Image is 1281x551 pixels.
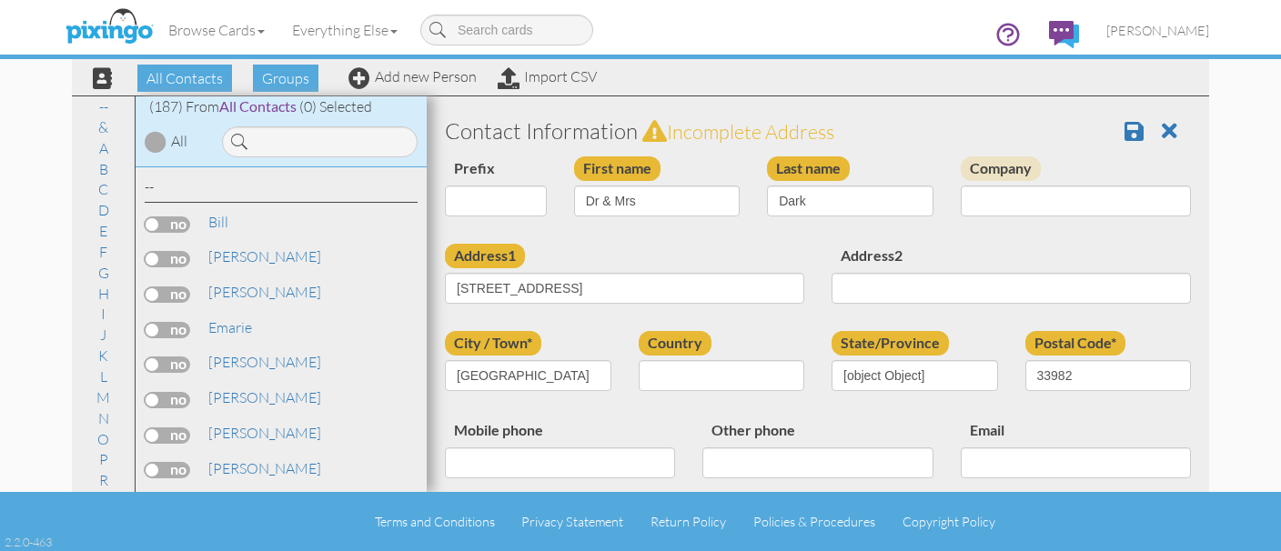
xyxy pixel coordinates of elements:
[521,514,623,529] a: Privacy Statement
[702,418,804,443] label: Other phone
[207,351,323,373] a: [PERSON_NAME]
[667,119,834,144] span: Incomplete address
[87,386,119,408] a: M
[207,386,323,408] a: [PERSON_NAME]
[445,331,541,356] label: City / Town*
[420,15,593,45] input: Search cards
[90,95,117,117] a: --
[207,316,254,338] a: Emarie
[207,457,323,479] a: [PERSON_NAME]
[219,97,297,115] span: All Contacts
[90,469,117,491] a: R
[639,331,711,356] label: Country
[89,283,118,305] a: H
[753,514,875,529] a: Policies & Procedures
[375,514,495,529] a: Terms and Conditions
[498,67,597,85] a: Import CSV
[91,490,116,512] a: S
[903,514,995,529] a: Copyright Policy
[651,514,726,529] a: Return Policy
[207,211,230,233] a: Bill
[445,156,504,181] label: Prefix
[767,156,850,181] label: Last name
[832,331,949,356] label: State/Province
[1093,7,1223,54] a: [PERSON_NAME]
[207,245,323,267] a: [PERSON_NAME]
[89,407,118,429] a: N
[832,244,912,268] label: Address2
[90,137,117,159] a: A
[961,418,1014,443] label: Email
[89,345,117,366] a: K
[961,156,1041,181] label: Company
[92,303,115,325] a: I
[89,262,118,284] a: G
[348,67,477,85] a: Add new Person
[89,199,118,221] a: D
[91,324,116,346] a: J
[253,65,318,92] span: Groups
[90,158,117,180] a: B
[445,244,525,268] label: Address1
[299,97,372,115] span: (0) Selected
[207,422,323,444] a: [PERSON_NAME]
[278,7,411,53] a: Everything Else
[1049,21,1079,48] img: comments.svg
[137,65,232,92] span: All Contacts
[88,428,118,450] a: O
[90,220,116,242] a: E
[136,96,427,117] div: (187) From
[1106,23,1209,38] span: [PERSON_NAME]
[89,178,117,200] a: C
[89,116,117,138] a: &
[171,131,187,152] div: All
[445,119,1191,143] h3: Contact Information
[145,176,418,203] div: --
[445,418,552,443] label: Mobile phone
[90,241,116,263] a: F
[155,7,278,53] a: Browse Cards
[91,366,116,387] a: L
[61,5,157,50] img: pixingo logo
[574,156,661,181] label: First name
[90,448,117,470] a: P
[207,281,323,303] a: [PERSON_NAME]
[1025,331,1125,356] label: Postal Code*
[5,534,52,550] div: 2.2.0-463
